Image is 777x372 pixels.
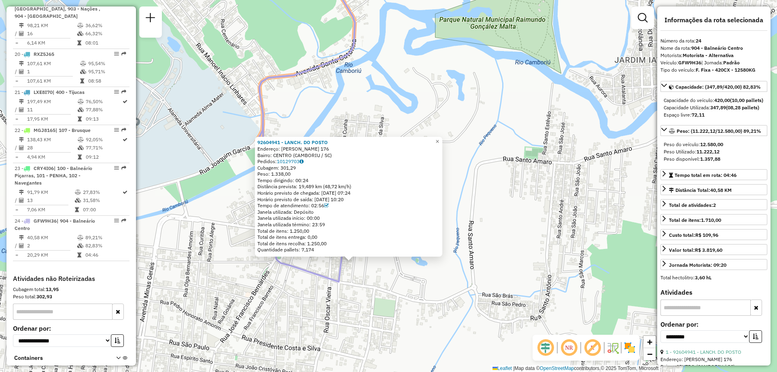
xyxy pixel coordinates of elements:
[257,177,440,184] div: Tempo dirigindo: 00:24
[666,349,741,355] a: 1 - 92604941 - LANCH. DO POSTO
[83,196,122,204] td: 31,58%
[34,218,57,224] span: GFW9H36
[15,196,19,204] td: /
[19,107,24,112] i: Total de Atividades
[257,202,440,209] div: Tempo de atendimento: 02:56
[34,89,53,95] span: LXE8I70
[664,155,764,163] div: Peso disponível:
[27,98,77,106] td: 197,49 KM
[83,188,122,196] td: 27,83%
[85,136,122,144] td: 92,05%
[36,293,52,300] strong: 302,93
[669,232,718,239] div: Custo total:
[695,274,711,281] strong: 3,60 hL
[77,31,83,36] i: % de utilização da cubagem
[75,207,79,212] i: Tempo total em rota
[714,97,730,103] strong: 420,00
[27,196,74,204] td: 13
[643,348,656,360] a: Zoom out
[85,153,122,161] td: 09:12
[15,30,19,38] td: /
[85,106,122,114] td: 77,88%
[15,89,85,95] span: 21 -
[664,111,764,119] div: Espaço livre:
[27,251,77,259] td: 20,29 KM
[34,51,54,57] span: RXZ5J65
[123,190,127,195] i: Rota otimizada
[15,68,19,76] td: /
[513,366,514,371] span: |
[19,69,24,74] i: Total de Atividades
[34,165,54,171] span: CRY4I06
[257,165,296,171] span: Cubagem: 301,29
[701,217,721,223] strong: 1.710,00
[669,247,722,254] div: Valor total:
[19,99,24,104] i: Distância Total
[27,136,77,144] td: 138,43 KM
[27,39,77,47] td: 6,14 KM
[111,334,124,347] button: Ordem crescente
[27,234,77,242] td: 40,58 KM
[19,235,24,240] i: Distância Total
[78,137,84,142] i: % de utilização do peso
[730,97,763,103] strong: (10,00 pallets)
[13,275,129,283] h4: Atividades não Roteirizadas
[15,251,19,259] td: =
[15,127,91,133] span: 22 -
[88,60,126,68] td: 95,54%
[123,137,127,142] i: Rota otimizada
[85,39,126,47] td: 08:01
[623,341,636,354] img: Exibir/Ocultar setores
[121,89,126,94] em: Rota exportada
[643,336,656,348] a: Zoom in
[726,104,759,111] strong: (08,28 pallets)
[683,52,734,58] strong: Motorista - Alternativa
[55,127,91,133] span: | 107 - Brusque
[664,141,723,147] span: Peso do veículo:
[88,68,126,76] td: 95,71%
[660,16,767,24] h4: Informações da rota selecionada
[660,356,767,363] div: Endereço: [PERSON_NAME] 176
[299,159,304,164] i: Observações
[114,51,119,56] em: Opções
[257,215,440,221] div: Janela utilizada início: 00:00
[257,139,328,145] strong: 92604941 - LANCH. DO POSTO
[257,228,440,234] div: Total de itens: 1.250,00
[75,190,81,195] i: % de utilização do peso
[257,146,440,152] div: Endereço: [PERSON_NAME] 176
[19,190,24,195] i: Distância Total
[78,155,82,159] i: Tempo total em rota
[15,218,95,231] span: | 904 - Balneário Centro
[27,153,77,161] td: 4,94 KM
[85,144,122,152] td: 77,71%
[123,99,127,104] i: Rota otimizada
[15,106,19,114] td: /
[34,127,55,133] span: MGJ8165
[324,202,329,208] a: Com service time
[27,68,80,76] td: 1
[660,363,767,370] div: Bairro: CENTRO (CAMBORIU / SC)
[536,338,555,357] span: Ocultar deslocamento
[660,169,767,180] a: Tempo total em rota: 04:46
[88,77,126,85] td: 08:58
[559,338,579,357] span: Ocultar NR
[660,37,767,45] div: Número da rota:
[19,198,24,203] i: Total de Atividades
[669,261,726,269] div: Jornada Motorista: 09:20
[723,60,740,66] strong: Padrão
[78,117,82,121] i: Tempo total em rota
[27,30,77,38] td: 16
[669,187,732,194] div: Distância Total:
[660,199,767,210] a: Total de atividades:2
[660,259,767,270] a: Jornada Motorista: 09:20
[142,10,159,28] a: Nova sessão e pesquisa
[660,229,767,240] a: Custo total:R$ 109,96
[660,274,767,281] div: Total hectolitro:
[15,77,19,85] td: =
[121,51,126,56] em: Rota exportada
[710,187,732,193] span: 40,58 KM
[121,218,126,223] em: Rota exportada
[114,89,119,94] em: Opções
[85,234,126,242] td: 89,21%
[27,21,77,30] td: 98,21 KM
